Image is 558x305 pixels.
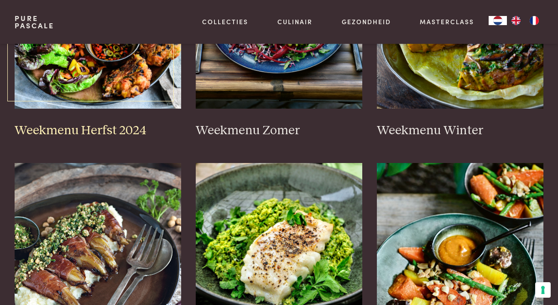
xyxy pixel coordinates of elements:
a: Gezondheid [342,17,391,26]
h3: Weekmenu Zomer [196,123,362,139]
a: NL [489,16,507,25]
a: PurePascale [15,15,54,29]
div: Language [489,16,507,25]
a: Collecties [202,17,248,26]
ul: Language list [507,16,543,25]
h3: Weekmenu Herfst 2024 [15,123,181,139]
aside: Language selected: Nederlands [489,16,543,25]
h3: Weekmenu Winter [377,123,543,139]
a: EN [507,16,525,25]
button: Uw voorkeuren voor toestemming voor trackingtechnologieën [535,282,551,298]
a: Masterclass [420,17,474,26]
a: Culinair [277,17,313,26]
a: FR [525,16,543,25]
